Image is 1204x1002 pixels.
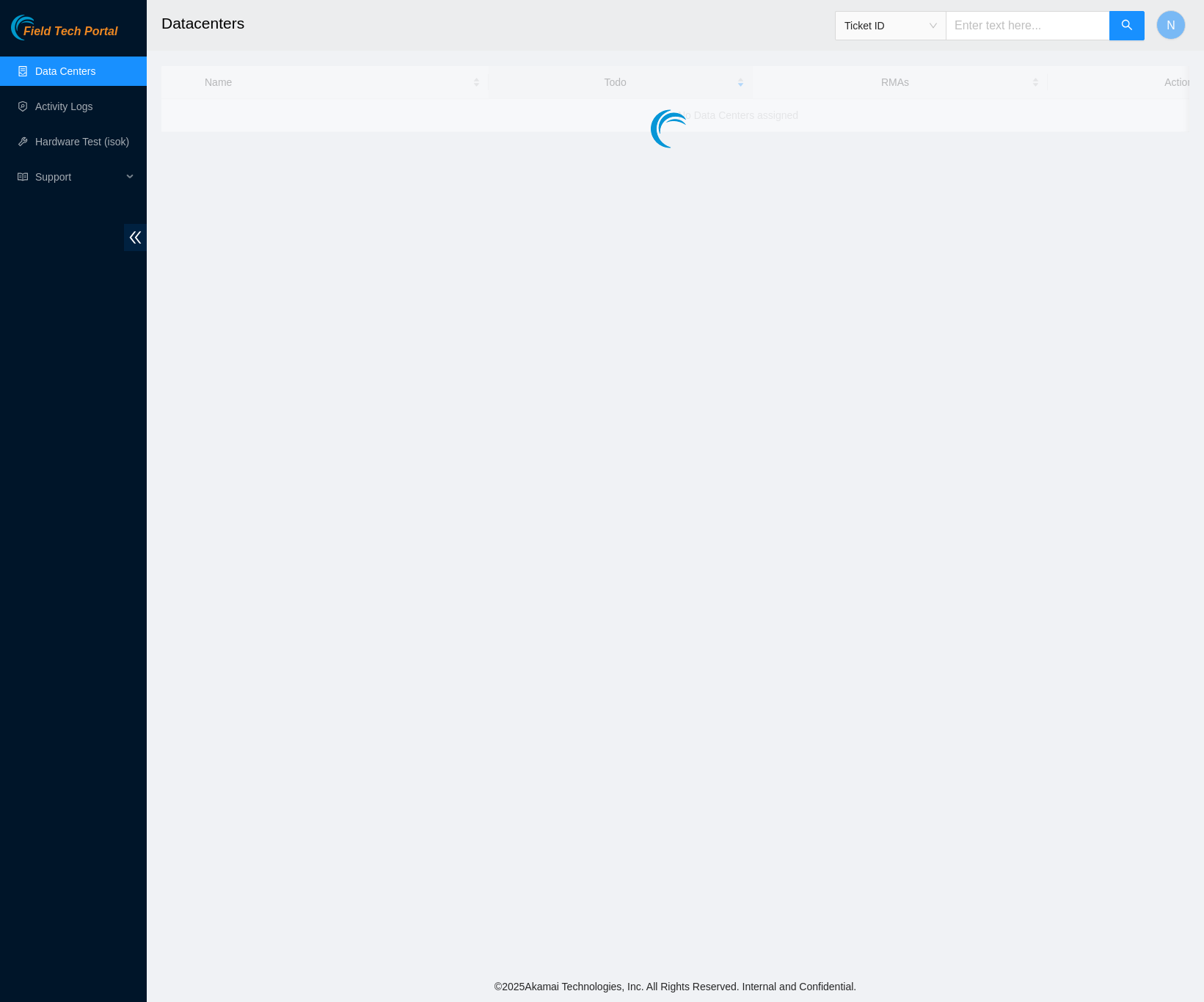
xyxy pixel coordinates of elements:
a: Hardware Test (isok) [35,136,129,148]
span: N [1167,16,1175,35]
a: Akamai TechnologiesField Tech Portal [11,26,117,46]
a: Activity Logs [35,101,93,112]
span: Ticket ID [844,15,937,37]
span: double-left [124,224,147,251]
span: search [1121,19,1133,33]
input: Enter text here... [946,11,1110,40]
img: Akamai Technologies [11,15,74,40]
span: Field Tech Portal [23,25,117,39]
button: N [1156,10,1186,40]
button: search [1109,11,1145,40]
a: Data Centers [35,65,95,77]
span: Support [35,162,122,192]
span: read [18,172,28,182]
footer: © 2025 Akamai Technologies, Inc. All Rights Reserved. Internal and Confidential. [147,971,1204,1002]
